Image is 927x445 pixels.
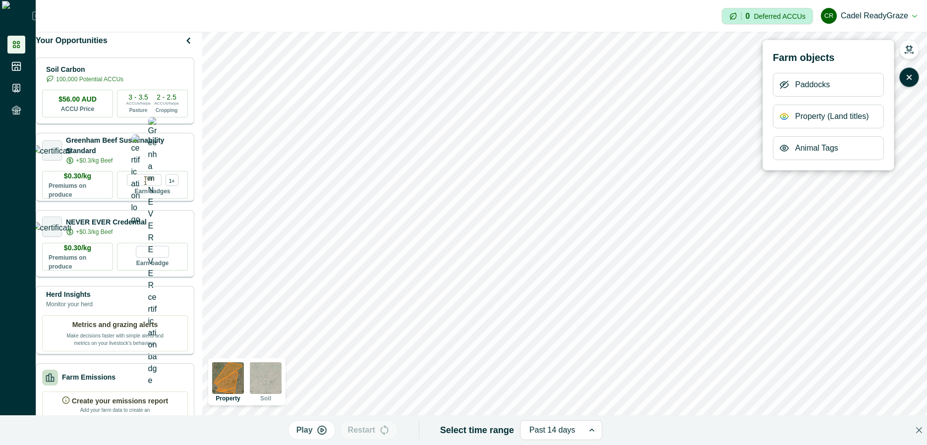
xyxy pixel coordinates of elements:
p: Herd Insights [46,289,93,300]
p: Farm objects [773,50,834,65]
button: Cadel ReadyGrazeCadel ReadyGraze [821,4,917,28]
p: Restart [348,424,375,436]
p: Premiums on produce [49,253,107,271]
img: Logo [2,1,32,31]
p: Animal Tags [795,142,838,154]
p: +$0.3/kg Beef [76,227,113,236]
p: $0.30/kg [64,171,91,181]
p: Make decisions faster with simple alerts and metrics on your livestock’s behaviour. [65,330,165,347]
button: Restart [340,420,398,440]
img: certification logo [32,222,72,232]
p: Pasture [129,107,148,114]
p: $56.00 AUD [58,94,97,105]
p: $0.30/kg [64,243,91,253]
p: Soil Carbon [46,64,123,75]
p: 1+ [169,177,174,183]
p: Premiums on produce [49,181,107,199]
p: ACCU Price [61,105,94,113]
p: 2 - 2.5 [157,94,176,101]
p: Add your farm data to create an emissions report. [78,406,152,421]
img: certification logo [131,134,140,225]
p: Select time range [440,424,514,437]
p: 0 [746,12,750,20]
p: Greenham Beef Sustainability Standard [66,135,188,156]
p: ACCUs/ha/pa [155,101,179,107]
p: Soil [260,395,271,401]
img: Greenham NEVER EVER certification badge [148,117,157,387]
p: Property (Land titles) [795,111,869,122]
p: Paddocks [795,79,830,91]
p: 100,000 Potential ACCUs [56,75,123,84]
p: Create your emissions report [72,396,169,406]
p: Earn badges [134,186,170,196]
p: NEVER EVER Credential [66,217,147,227]
img: property preview [212,362,244,394]
p: 3 - 3.5 [128,94,148,101]
p: ACCUs/ha/pa [126,101,151,107]
p: Deferred ACCUs [754,12,806,20]
p: Earn badge [136,258,169,268]
p: Play [296,424,313,436]
p: Monitor your herd [46,300,93,309]
img: soil preview [250,362,282,394]
p: Property [216,395,240,401]
div: more credentials avaialble [166,174,178,186]
p: +$0.3/kg Beef [76,156,113,165]
p: Farm Emissions [62,372,116,383]
button: Play [288,420,336,440]
p: Cropping [156,107,177,114]
img: certification logo [32,145,72,155]
p: Your Opportunities [36,35,108,47]
button: Close [911,422,927,438]
p: Tier 1 [144,174,157,185]
p: Metrics and grazing alerts [72,320,158,330]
